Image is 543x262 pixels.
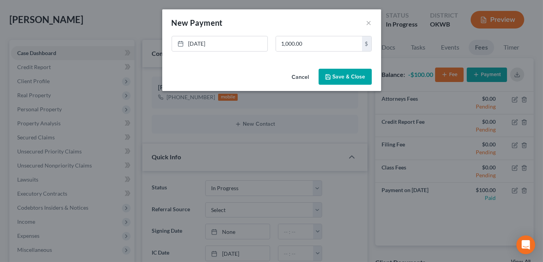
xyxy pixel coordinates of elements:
[366,18,372,27] button: ×
[319,69,372,85] button: Save & Close
[172,18,223,27] span: New Payment
[276,36,362,51] input: 0.00
[172,36,267,51] a: [DATE]
[286,70,315,85] button: Cancel
[516,235,535,254] div: Open Intercom Messenger
[362,36,371,51] div: $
